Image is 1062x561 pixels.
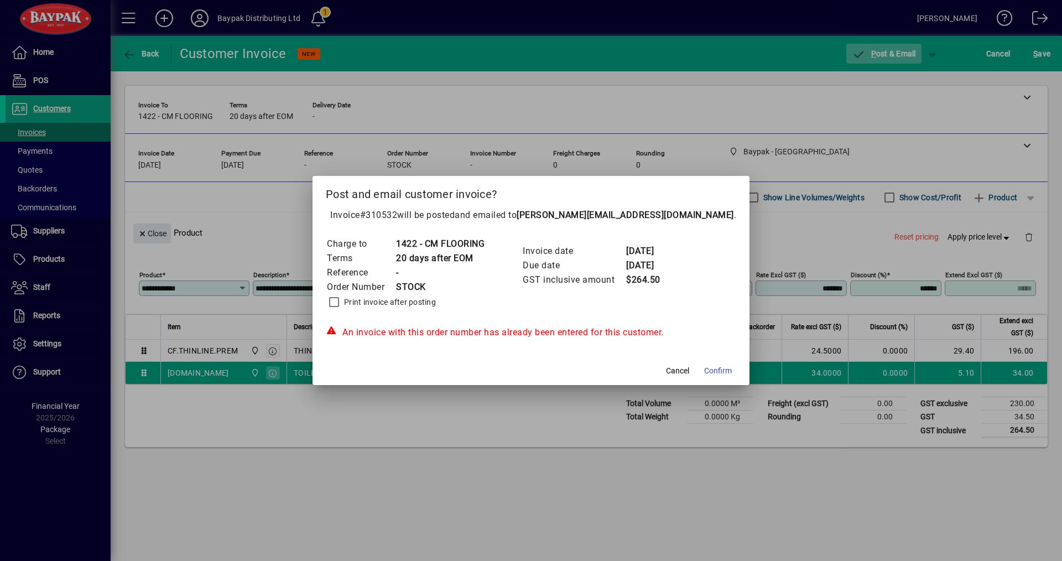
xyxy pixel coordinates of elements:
td: Due date [522,258,626,273]
td: 20 days after EOM [395,251,485,266]
td: STOCK [395,280,485,294]
td: [DATE] [626,258,670,273]
h2: Post and email customer invoice? [313,176,749,208]
td: Reference [326,266,395,280]
td: Terms [326,251,395,266]
span: and emailed to [455,210,734,220]
button: Confirm [700,361,736,381]
label: Print invoice after posting [342,297,436,308]
td: GST inclusive amount [522,273,626,287]
span: #310532 [360,210,398,220]
b: [PERSON_NAME][EMAIL_ADDRESS][DOMAIN_NAME] [517,210,734,220]
td: 1422 - CM FLOORING [395,237,485,251]
span: Confirm [704,365,732,377]
td: [DATE] [626,244,670,258]
td: Invoice date [522,244,626,258]
span: Cancel [666,365,689,377]
button: Cancel [660,361,695,381]
td: $264.50 [626,273,670,287]
div: An invoice with this order number has already been entered for this customer. [326,326,736,339]
td: - [395,266,485,280]
p: Invoice will be posted . [326,209,736,222]
td: Charge to [326,237,395,251]
td: Order Number [326,280,395,294]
